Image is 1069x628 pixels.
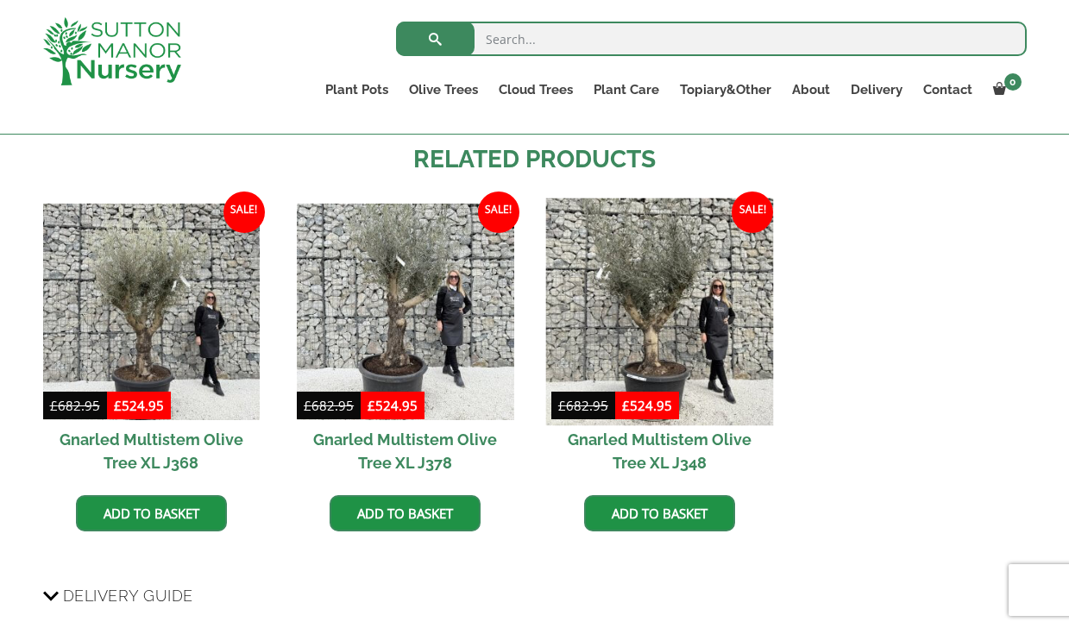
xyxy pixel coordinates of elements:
[297,204,513,482] a: Sale! Gnarled Multistem Olive Tree XL J378
[1004,73,1022,91] span: 0
[297,420,513,482] h2: Gnarled Multistem Olive Tree XL J378
[782,78,840,102] a: About
[840,78,913,102] a: Delivery
[478,192,519,233] span: Sale!
[43,204,260,420] img: Gnarled Multistem Olive Tree XL J368
[983,78,1027,102] a: 0
[622,397,672,414] bdi: 524.95
[330,495,481,531] a: Add to basket: “Gnarled Multistem Olive Tree XL J378”
[584,495,735,531] a: Add to basket: “Gnarled Multistem Olive Tree XL J348”
[913,78,983,102] a: Contact
[558,397,566,414] span: £
[223,192,265,233] span: Sale!
[368,397,375,414] span: £
[551,420,768,482] h2: Gnarled Multistem Olive Tree XL J348
[315,78,399,102] a: Plant Pots
[43,204,260,482] a: Sale! Gnarled Multistem Olive Tree XL J368
[368,397,418,414] bdi: 524.95
[63,580,193,612] span: Delivery Guide
[76,495,227,531] a: Add to basket: “Gnarled Multistem Olive Tree XL J368”
[558,397,608,414] bdi: 682.95
[551,204,768,482] a: Sale! Gnarled Multistem Olive Tree XL J348
[114,397,164,414] bdi: 524.95
[622,397,630,414] span: £
[43,17,181,85] img: logo
[50,397,100,414] bdi: 682.95
[43,420,260,482] h2: Gnarled Multistem Olive Tree XL J368
[670,78,782,102] a: Topiary&Other
[114,397,122,414] span: £
[50,397,58,414] span: £
[399,78,488,102] a: Olive Trees
[488,78,583,102] a: Cloud Trees
[297,204,513,420] img: Gnarled Multistem Olive Tree XL J378
[546,198,774,425] img: Gnarled Multistem Olive Tree XL J348
[304,397,354,414] bdi: 682.95
[43,141,1027,178] h2: Related products
[396,22,1027,56] input: Search...
[304,397,311,414] span: £
[732,192,773,233] span: Sale!
[583,78,670,102] a: Plant Care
